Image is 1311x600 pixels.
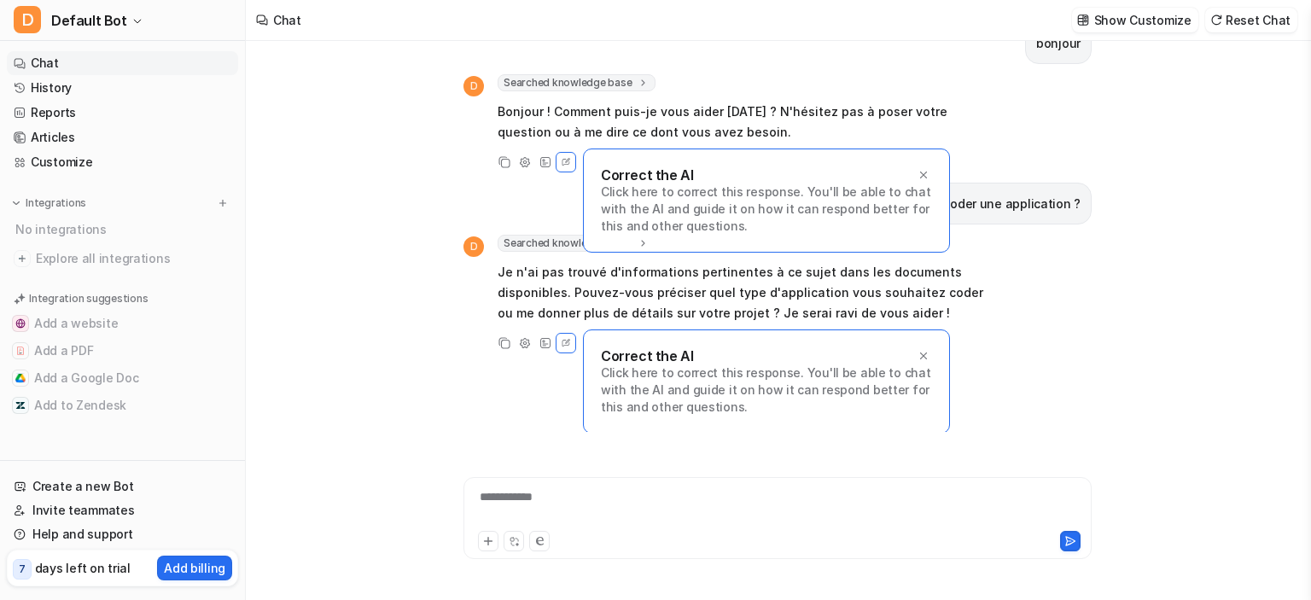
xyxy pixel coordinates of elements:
[15,318,26,329] img: Add a website
[7,150,238,174] a: Customize
[498,74,655,91] span: Searched knowledge base
[498,262,997,323] p: Je n'ai pas trouvé d'informations pertinentes à ce sujet dans les documents disponibles. Pouvez-v...
[217,197,229,209] img: menu_add.svg
[601,347,693,364] p: Correct the AI
[7,51,238,75] a: Chat
[14,250,31,267] img: explore all integrations
[1036,33,1081,54] p: bonjour
[14,6,41,33] span: D
[1094,11,1192,29] p: Show Customize
[463,76,484,96] span: D
[157,556,232,580] button: Add billing
[7,101,238,125] a: Reports
[601,183,932,235] p: Click here to correct this response. You'll be able to chat with the AI and guide it on how it ca...
[273,11,301,29] div: Chat
[7,498,238,522] a: Invite teammates
[1210,14,1222,26] img: reset
[498,235,655,252] span: Searched knowledge base
[7,364,238,392] button: Add a Google DocAdd a Google Doc
[7,125,238,149] a: Articles
[51,9,127,32] span: Default Bot
[7,247,238,271] a: Explore all integrations
[601,166,693,183] p: Correct the AI
[498,102,997,143] p: Bonjour ! Comment puis-je vous aider [DATE] ? N'hésitez pas à poser votre question ou à me dire c...
[15,346,26,356] img: Add a PDF
[164,559,225,577] p: Add billing
[896,194,1081,214] p: peux tu coder une application ?
[26,196,86,210] p: Integrations
[7,475,238,498] a: Create a new Bot
[7,310,238,337] button: Add a websiteAdd a website
[601,364,932,416] p: Click here to correct this response. You'll be able to chat with the AI and guide it on how it ca...
[1077,14,1089,26] img: customize
[29,291,148,306] p: Integration suggestions
[10,197,22,209] img: expand menu
[7,392,238,419] button: Add to ZendeskAdd to Zendesk
[15,373,26,383] img: Add a Google Doc
[1205,8,1297,32] button: Reset Chat
[35,559,131,577] p: days left on trial
[15,400,26,411] img: Add to Zendesk
[7,195,91,212] button: Integrations
[36,245,231,272] span: Explore all integrations
[463,236,484,257] span: D
[10,215,238,243] div: No integrations
[7,522,238,546] a: Help and support
[1072,8,1198,32] button: Show Customize
[7,76,238,100] a: History
[19,562,26,577] p: 7
[7,337,238,364] button: Add a PDFAdd a PDF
